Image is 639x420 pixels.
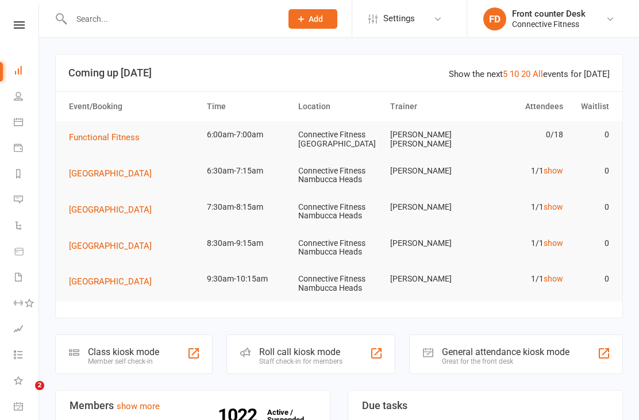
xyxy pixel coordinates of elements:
td: 1/1 [476,194,568,221]
iframe: Intercom live chat [11,381,39,409]
a: Payments [14,136,40,162]
td: [PERSON_NAME] [385,194,477,221]
a: What's New [14,369,40,395]
td: 0 [568,230,614,257]
h3: Members [70,400,316,411]
div: Member self check-in [88,357,159,365]
a: All [533,69,543,79]
a: Product Sales [14,240,40,265]
span: Add [309,14,323,24]
td: 9:30am-10:15am [202,265,294,292]
td: Connective Fitness Nambucca Heads [293,194,385,230]
td: [PERSON_NAME] [385,157,477,184]
td: [PERSON_NAME] [385,230,477,257]
input: Search... [68,11,274,27]
a: Assessments [14,317,40,343]
td: [PERSON_NAME] [385,265,477,292]
td: 0 [568,194,614,221]
td: 8:30am-9:15am [202,230,294,257]
a: show [544,274,563,283]
div: FD [483,7,506,30]
a: Calendar [14,110,40,136]
span: [GEOGRAPHIC_DATA] [69,241,152,251]
span: [GEOGRAPHIC_DATA] [69,276,152,287]
a: 5 [503,69,507,79]
td: 0/18 [476,121,568,148]
button: [GEOGRAPHIC_DATA] [69,239,160,253]
td: Connective Fitness Nambucca Heads [293,230,385,266]
button: Add [288,9,337,29]
td: 0 [568,265,614,292]
div: General attendance kiosk mode [442,346,569,357]
td: 0 [568,157,614,184]
div: Front counter Desk [512,9,586,19]
td: Connective Fitness Nambucca Heads [293,157,385,194]
td: 6:00am-7:00am [202,121,294,148]
a: 10 [510,69,519,79]
button: Functional Fitness [69,130,148,144]
div: Connective Fitness [512,19,586,29]
td: [PERSON_NAME] [PERSON_NAME] [385,121,477,157]
td: 6:30am-7:15am [202,157,294,184]
div: Roll call kiosk mode [259,346,342,357]
span: [GEOGRAPHIC_DATA] [69,168,152,179]
a: show [544,202,563,211]
a: 20 [521,69,530,79]
td: 1/1 [476,157,568,184]
a: show more [117,401,160,411]
th: Attendees [476,92,568,121]
button: [GEOGRAPHIC_DATA] [69,275,160,288]
a: Dashboard [14,59,40,84]
div: Great for the front desk [442,357,569,365]
button: [GEOGRAPHIC_DATA] [69,167,160,180]
a: show [544,238,563,248]
div: Show the next events for [DATE] [449,67,610,81]
div: Staff check-in for members [259,357,342,365]
a: People [14,84,40,110]
span: Settings [383,6,415,32]
td: Connective Fitness [GEOGRAPHIC_DATA] [293,121,385,157]
a: show [544,166,563,175]
th: Trainer [385,92,477,121]
h3: Coming up [DATE] [68,67,610,79]
h3: Due tasks [362,400,609,411]
th: Waitlist [568,92,614,121]
div: Class kiosk mode [88,346,159,357]
td: 1/1 [476,230,568,257]
td: 0 [568,121,614,148]
span: 2 [35,381,44,390]
button: [GEOGRAPHIC_DATA] [69,203,160,217]
a: Reports [14,162,40,188]
td: 7:30am-8:15am [202,194,294,221]
th: Time [202,92,294,121]
td: Connective Fitness Nambucca Heads [293,265,385,302]
span: Functional Fitness [69,132,140,142]
span: [GEOGRAPHIC_DATA] [69,205,152,215]
th: Location [293,92,385,121]
th: Event/Booking [64,92,202,121]
td: 1/1 [476,265,568,292]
